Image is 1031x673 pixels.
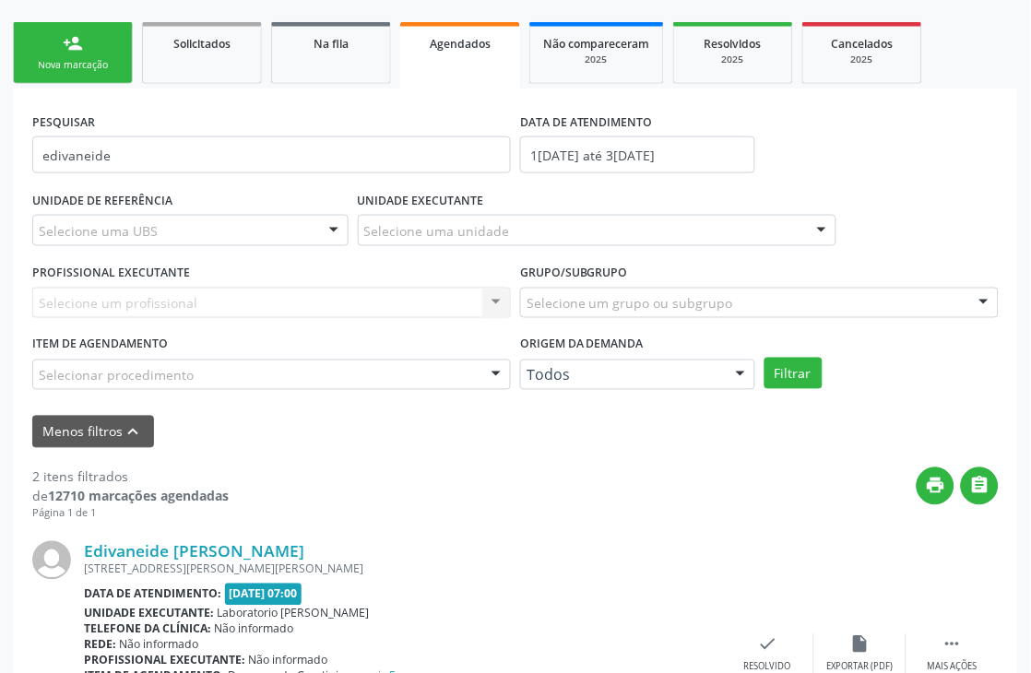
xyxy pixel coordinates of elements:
[917,467,954,505] button: print
[215,621,294,637] span: Não informado
[314,36,349,52] span: Na fila
[84,561,722,577] div: [STREET_ADDRESS][PERSON_NAME][PERSON_NAME]
[942,634,963,655] i: 
[249,653,328,668] span: Não informado
[218,606,370,621] span: Laboratorio [PERSON_NAME]
[832,36,894,52] span: Cancelados
[84,653,245,668] b: Profissional executante:
[527,366,717,384] span: Todos
[173,36,231,52] span: Solicitados
[32,108,95,136] label: PESQUISAR
[120,637,199,653] span: Não informado
[32,331,168,360] label: Item de agendamento
[84,586,221,602] b: Data de atendimento:
[63,33,83,53] div: person_add
[32,541,71,580] img: img
[84,541,304,561] a: Edivaneide [PERSON_NAME]
[520,331,644,360] label: Origem da demanda
[84,606,214,621] b: Unidade executante:
[520,108,653,136] label: DATA DE ATENDIMENTO
[32,487,229,506] div: de
[543,36,650,52] span: Não compareceram
[430,36,491,52] span: Agendados
[364,221,510,241] span: Selecione uma unidade
[32,416,154,448] button: Menos filtroskeyboard_arrow_up
[124,422,144,443] i: keyboard_arrow_up
[527,294,733,313] span: Selecione um grupo ou subgrupo
[520,259,628,288] label: Grupo/Subgrupo
[970,476,990,496] i: 
[39,366,194,385] span: Selecionar procedimento
[32,259,190,288] label: PROFISSIONAL EXECUTANTE
[84,637,116,653] b: Rede:
[850,634,871,655] i: insert_drive_file
[961,467,999,505] button: 
[520,136,755,173] input: Selecione um intervalo
[39,221,158,241] span: Selecione uma UBS
[225,584,302,605] span: [DATE] 07:00
[32,186,172,215] label: UNIDADE DE REFERÊNCIA
[543,53,650,66] div: 2025
[687,53,779,66] div: 2025
[926,476,946,496] i: print
[27,58,119,72] div: Nova marcação
[32,506,229,522] div: Página 1 de 1
[764,358,823,389] button: Filtrar
[84,621,211,637] b: Telefone da clínica:
[705,36,762,52] span: Resolvidos
[816,53,908,66] div: 2025
[48,488,229,505] strong: 12710 marcações agendadas
[32,467,229,487] div: 2 itens filtrados
[358,186,484,215] label: UNIDADE EXECUTANTE
[758,634,778,655] i: check
[32,136,511,173] input: Nome, CNS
